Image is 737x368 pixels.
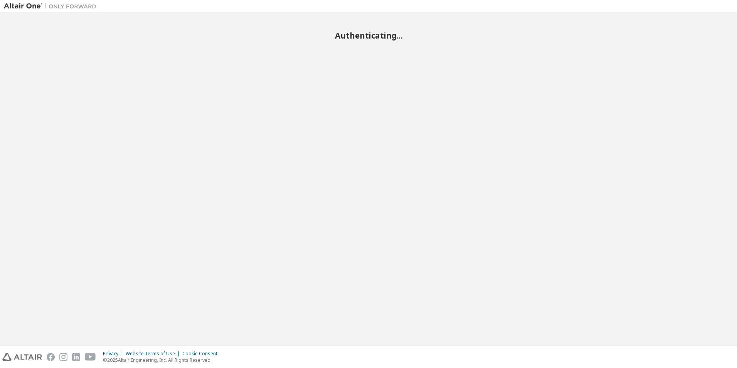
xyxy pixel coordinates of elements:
[103,357,222,363] p: © 2025 Altair Engineering, Inc. All Rights Reserved.
[59,353,67,361] img: instagram.svg
[126,351,182,357] div: Website Terms of Use
[72,353,80,361] img: linkedin.svg
[4,30,733,41] h2: Authenticating...
[85,353,96,361] img: youtube.svg
[103,351,126,357] div: Privacy
[4,2,100,10] img: Altair One
[47,353,55,361] img: facebook.svg
[2,353,42,361] img: altair_logo.svg
[182,351,222,357] div: Cookie Consent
